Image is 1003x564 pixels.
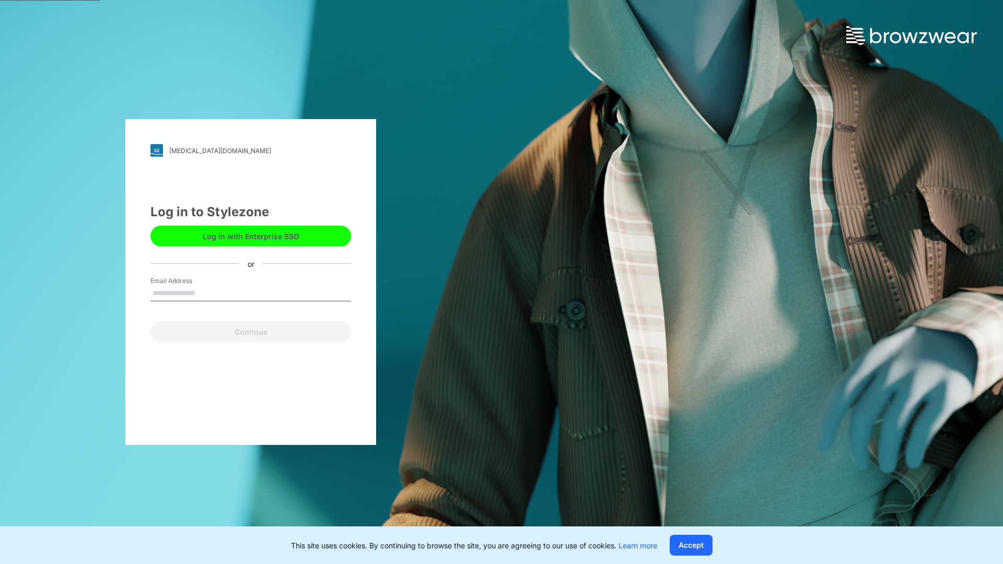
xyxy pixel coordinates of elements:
[846,26,977,45] img: browzwear-logo.73288ffb.svg
[150,203,351,221] div: Log in to Stylezone
[150,144,163,157] img: svg+xml;base64,PHN2ZyB3aWR0aD0iMjgiIGhlaWdodD0iMjgiIHZpZXdCb3g9IjAgMCAyOCAyOCIgZmlsbD0ibm9uZSIgeG...
[150,144,351,157] a: [MEDICAL_DATA][DOMAIN_NAME]
[291,540,657,551] p: This site uses cookies. By continuing to browse the site, you are agreeing to our use of cookies.
[150,276,224,286] label: Email Address
[239,258,263,269] div: or
[670,535,713,556] button: Accept
[150,226,351,246] button: Log in with Enterprise SSO
[169,147,271,155] div: [MEDICAL_DATA][DOMAIN_NAME]
[619,541,657,550] a: Learn more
